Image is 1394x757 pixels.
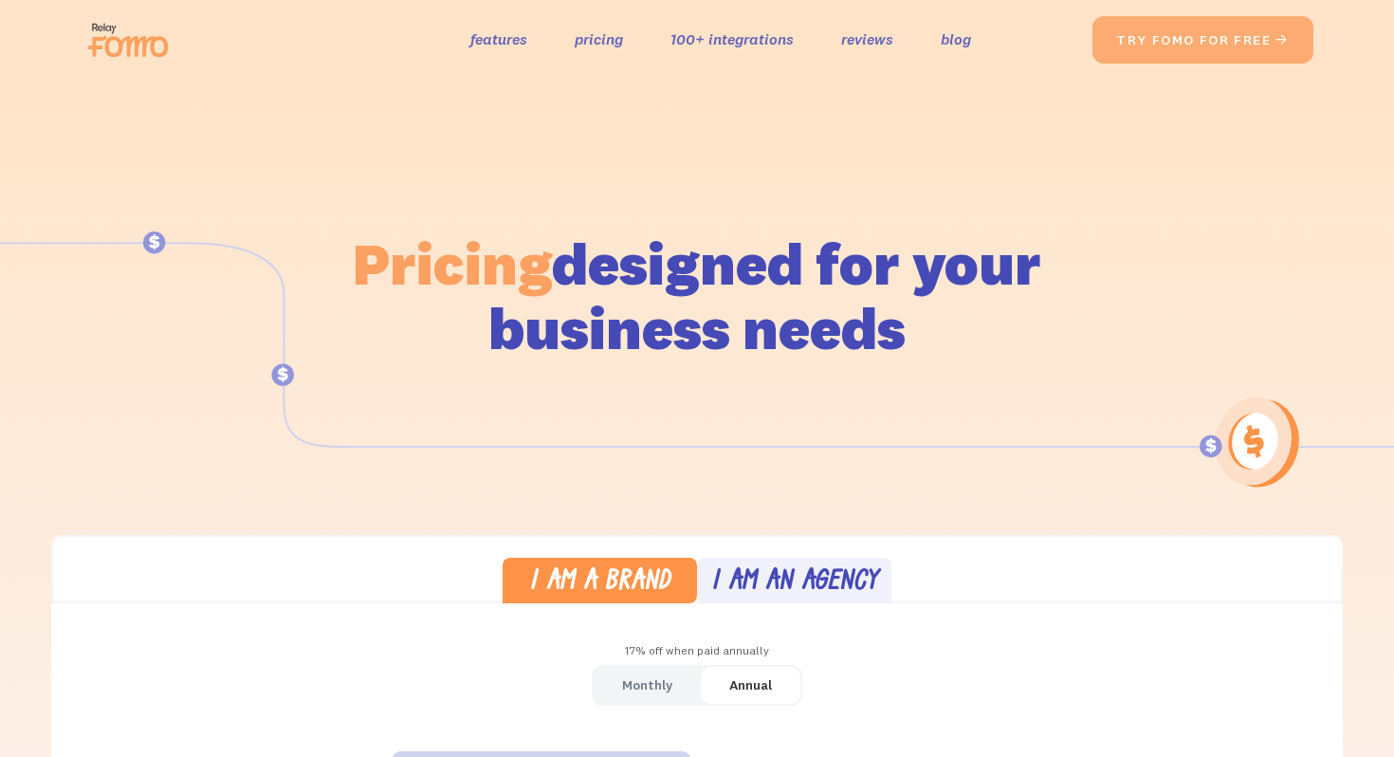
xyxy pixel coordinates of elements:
div: Annual [729,672,772,699]
a: 100+ integrations [670,26,794,53]
a: try fomo for free [1092,16,1313,64]
h1: designed for your business needs [352,231,1042,360]
a: pricing [575,26,623,53]
div: I am a brand [529,569,670,597]
div: 17% off when paid annually [51,637,1343,665]
a: reviews [841,26,893,53]
span: Pricing [353,227,552,300]
a: blog [941,26,971,53]
div: Monthly [622,672,672,699]
a: features [470,26,527,53]
div: I am an agency [711,569,878,597]
span:  [1275,31,1290,48]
